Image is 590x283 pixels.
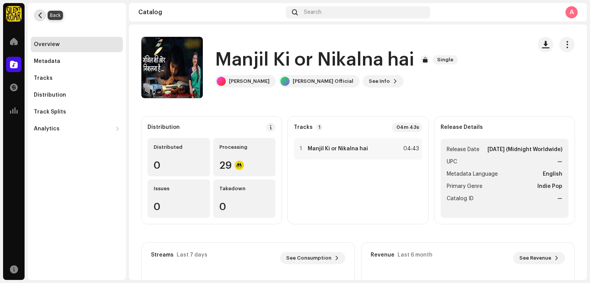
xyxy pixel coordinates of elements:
[557,157,562,166] strong: —
[447,145,479,154] span: Release Date
[229,78,270,84] div: [PERSON_NAME]
[34,109,66,115] div: Track Splits
[513,252,565,264] button: See Revenue
[31,37,123,52] re-m-nav-item: Overview
[34,58,60,64] div: Metadata
[316,124,323,131] p-badge: 1
[293,78,353,84] div: [PERSON_NAME] Official
[215,48,414,72] h1: Manjil Ki or Nikalna hai
[294,124,313,130] strong: Tracks
[219,144,270,150] div: Processing
[34,75,53,81] div: Tracks
[433,55,458,64] span: Single
[447,182,482,191] span: Primary Genre
[392,123,422,132] div: 04m 43s
[280,252,345,264] button: See Consumption
[447,194,474,203] span: Catalog ID
[519,250,551,266] span: See Revenue
[219,186,270,192] div: Takedown
[487,145,562,154] strong: [DATE] (Midnight Worldwide)
[6,6,22,21] img: fcfd72e7-8859-4002-b0df-9a7058150634
[177,252,207,258] div: Last 7 days
[31,54,123,69] re-m-nav-item: Metadata
[363,75,404,87] button: See Info
[441,124,483,130] strong: Release Details
[151,252,174,258] div: Streams
[543,169,562,179] strong: English
[31,71,123,86] re-m-nav-item: Tracks
[304,9,322,15] span: Search
[154,186,204,192] div: Issues
[34,92,66,98] div: Distribution
[369,74,390,89] span: See Info
[557,194,562,203] strong: —
[34,41,60,48] div: Overview
[447,157,457,166] span: UPC
[147,124,180,130] div: Distribution
[371,252,394,258] div: Revenue
[31,121,123,137] re-m-nav-dropdown: Analytics
[286,250,331,266] span: See Consumption
[34,126,60,132] div: Analytics
[31,87,123,103] re-m-nav-item: Distribution
[154,144,204,150] div: Distributed
[308,146,368,152] strong: Manjil Ki or Nikalna hai
[565,6,578,18] div: A
[537,182,562,191] strong: Indie Pop
[138,9,283,15] div: Catalog
[402,144,419,153] div: 04:43
[31,104,123,120] re-m-nav-item: Track Splits
[447,169,498,179] span: Metadata Language
[398,252,433,258] div: Last 6 month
